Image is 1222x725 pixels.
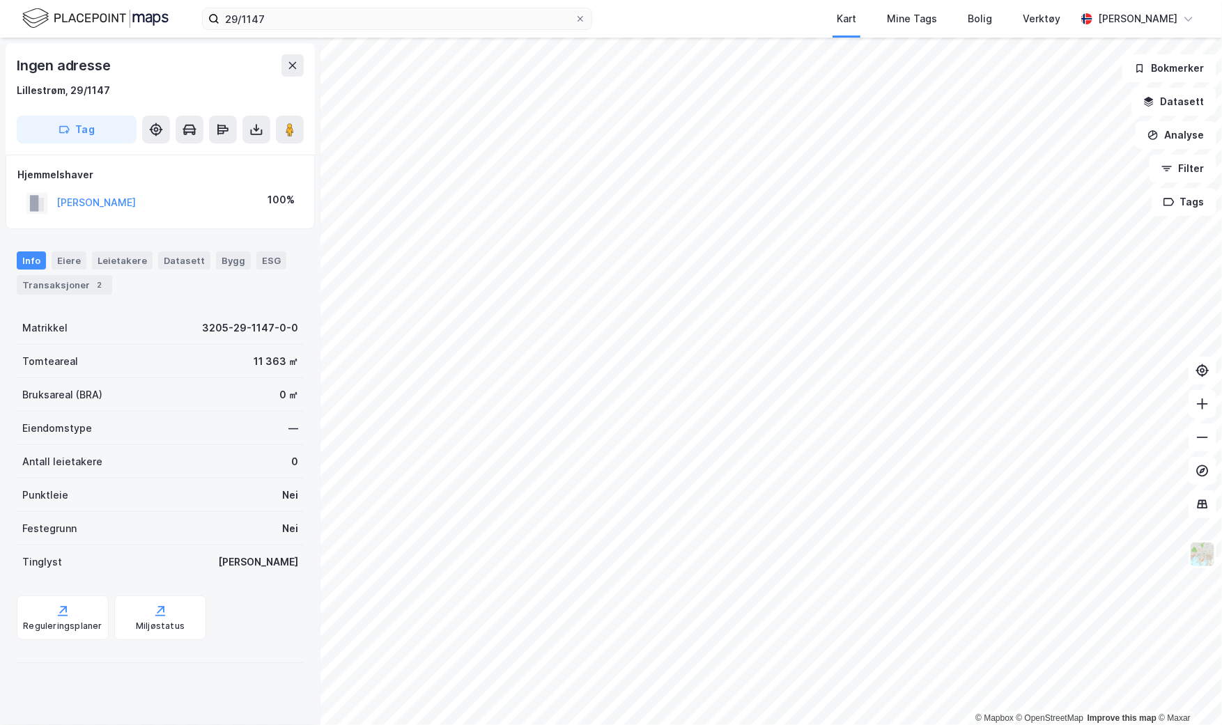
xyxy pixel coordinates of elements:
[22,353,78,370] div: Tomteareal
[92,251,153,270] div: Leietakere
[975,713,1014,723] a: Mapbox
[268,192,295,208] div: 100%
[291,453,298,470] div: 0
[136,621,185,632] div: Miljøstatus
[968,10,992,27] div: Bolig
[254,353,298,370] div: 11 363 ㎡
[17,275,112,295] div: Transaksjoner
[1016,713,1084,723] a: OpenStreetMap
[22,487,68,504] div: Punktleie
[17,54,113,77] div: Ingen adresse
[22,387,102,403] div: Bruksareal (BRA)
[282,520,298,537] div: Nei
[22,554,62,570] div: Tinglyst
[22,453,102,470] div: Antall leietakere
[202,320,298,336] div: 3205-29-1147-0-0
[17,116,137,143] button: Tag
[22,520,77,537] div: Festegrunn
[1136,121,1216,149] button: Analyse
[1189,541,1216,568] img: Z
[256,251,286,270] div: ESG
[17,82,110,99] div: Lillestrøm, 29/1147
[1152,658,1222,725] iframe: Chat Widget
[1023,10,1060,27] div: Verktøy
[1098,10,1177,27] div: [PERSON_NAME]
[17,166,303,183] div: Hjemmelshaver
[1150,155,1216,182] button: Filter
[17,251,46,270] div: Info
[887,10,937,27] div: Mine Tags
[1131,88,1216,116] button: Datasett
[22,420,92,437] div: Eiendomstype
[219,8,575,29] input: Søk på adresse, matrikkel, gårdeiere, leietakere eller personer
[279,387,298,403] div: 0 ㎡
[52,251,86,270] div: Eiere
[837,10,856,27] div: Kart
[1122,54,1216,82] button: Bokmerker
[93,278,107,292] div: 2
[23,621,102,632] div: Reguleringsplaner
[1088,713,1157,723] a: Improve this map
[216,251,251,270] div: Bygg
[282,487,298,504] div: Nei
[288,420,298,437] div: —
[218,554,298,570] div: [PERSON_NAME]
[158,251,210,270] div: Datasett
[22,6,169,31] img: logo.f888ab2527a4732fd821a326f86c7f29.svg
[1152,188,1216,216] button: Tags
[22,320,68,336] div: Matrikkel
